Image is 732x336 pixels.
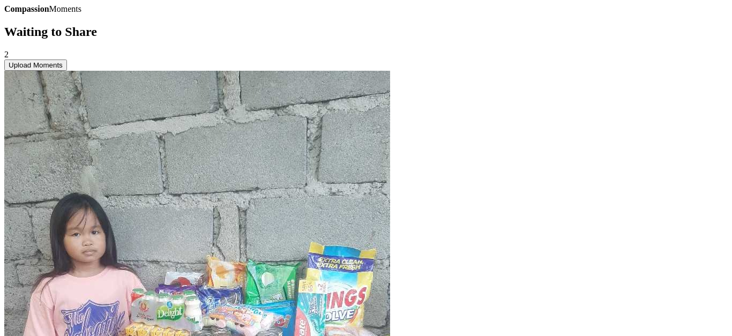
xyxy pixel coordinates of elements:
[4,50,9,59] span: 2
[4,59,67,71] button: Upload Moments
[4,25,728,39] h2: Waiting to Share
[4,4,728,14] div: Moments
[4,4,49,13] b: Compassion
